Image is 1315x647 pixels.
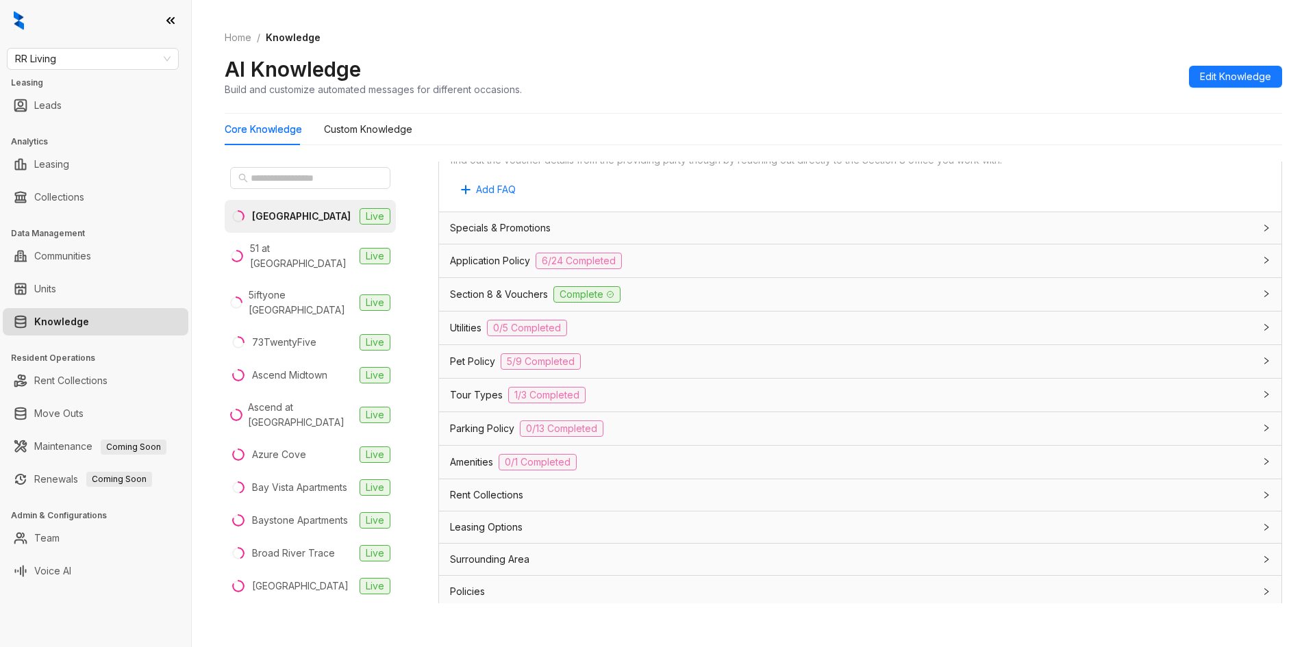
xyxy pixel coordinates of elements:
li: Units [3,275,188,303]
span: 0/1 Completed [499,454,577,470]
span: RR Living [15,49,171,69]
li: Renewals [3,466,188,493]
div: 51 at [GEOGRAPHIC_DATA] [250,241,354,271]
div: Specials & Promotions [439,212,1281,244]
span: collapsed [1262,290,1270,298]
a: Leasing [34,151,69,178]
span: collapsed [1262,256,1270,264]
span: search [238,173,248,183]
a: Voice AI [34,557,71,585]
span: collapsed [1262,224,1270,232]
span: Pet Policy [450,354,495,369]
li: Team [3,524,188,552]
span: Surrounding Area [450,552,529,567]
a: RenewalsComing Soon [34,466,152,493]
div: Bay Vista Apartments [252,480,347,495]
div: Application Policy6/24 Completed [439,244,1281,277]
span: 6/24 Completed [536,253,622,269]
h2: AI Knowledge [225,56,361,82]
div: Ascend at [GEOGRAPHIC_DATA] [248,400,354,430]
div: Azure Cove [252,447,306,462]
div: Pet Policy5/9 Completed [439,345,1281,378]
a: Knowledge [34,308,89,335]
img: logo [14,11,24,30]
div: Utilities0/5 Completed [439,312,1281,344]
a: Move Outs [34,400,84,427]
div: [GEOGRAPHIC_DATA] [252,579,349,594]
span: Live [360,479,390,496]
span: Leasing Options [450,520,523,535]
div: Leasing Options [439,511,1281,543]
li: Rent Collections [3,367,188,394]
span: 1/3 Completed [508,387,586,403]
li: Knowledge [3,308,188,335]
span: collapsed [1262,555,1270,563]
div: Ascend Midtown [252,368,327,383]
span: Application Policy [450,253,530,268]
span: collapsed [1262,390,1270,398]
li: Communities [3,242,188,270]
span: Rent Collections [450,487,523,503]
a: Units [34,275,56,303]
button: Add FAQ [450,179,527,201]
span: Amenities [450,455,493,470]
span: Complete [553,286,621,303]
h3: Leasing [11,77,191,89]
h3: Analytics [11,136,191,148]
li: Voice AI [3,557,188,585]
span: Live [360,407,390,423]
h3: Data Management [11,227,191,240]
span: Utilities [450,320,481,335]
span: Specials & Promotions [450,220,551,236]
div: 73TwentyFive [252,335,316,350]
div: Surrounding Area [439,544,1281,575]
div: Build and customize automated messages for different occasions. [225,82,522,97]
a: Team [34,524,60,552]
span: 0/5 Completed [487,320,567,336]
span: collapsed [1262,587,1270,596]
span: Live [360,334,390,351]
div: Core Knowledge [225,122,302,137]
span: Knowledge [266,31,321,43]
div: Policies [439,576,1281,607]
h3: Admin & Configurations [11,509,191,522]
a: Collections [34,183,84,211]
span: 0/13 Completed [520,420,603,437]
div: Broad River Trace [252,546,335,561]
span: Edit Knowledge [1200,69,1271,84]
li: Leads [3,92,188,119]
span: collapsed [1262,491,1270,499]
span: Live [360,578,390,594]
span: Live [360,446,390,463]
span: Add FAQ [476,182,516,197]
span: Tour Types [450,388,503,403]
span: collapsed [1262,424,1270,432]
span: collapsed [1262,457,1270,466]
span: collapsed [1262,323,1270,331]
button: Edit Knowledge [1189,66,1282,88]
span: Policies [450,584,485,599]
span: Live [360,545,390,561]
div: [GEOGRAPHIC_DATA] [252,209,351,224]
span: Parking Policy [450,421,514,436]
a: Rent Collections [34,367,108,394]
li: Maintenance [3,433,188,460]
div: Custom Knowledge [324,122,412,137]
span: Live [360,512,390,529]
div: Baystone Apartments [252,513,348,528]
span: collapsed [1262,357,1270,365]
span: Live [360,248,390,264]
span: collapsed [1262,523,1270,531]
a: Home [222,30,254,45]
li: / [257,30,260,45]
li: Move Outs [3,400,188,427]
span: Live [360,294,390,311]
div: Amenities0/1 Completed [439,446,1281,479]
h3: Resident Operations [11,352,191,364]
span: Live [360,208,390,225]
span: 5/9 Completed [501,353,581,370]
a: Communities [34,242,91,270]
div: Parking Policy0/13 Completed [439,412,1281,445]
div: Section 8 & VouchersComplete [439,278,1281,311]
span: Live [360,367,390,383]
